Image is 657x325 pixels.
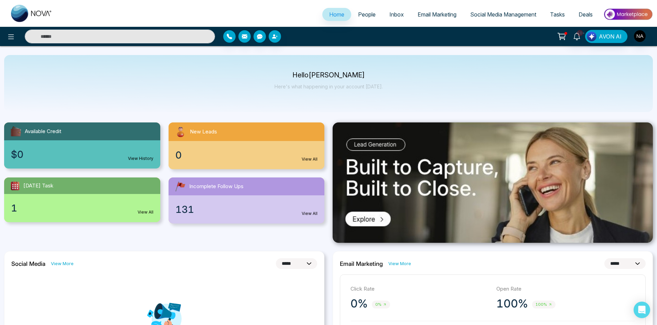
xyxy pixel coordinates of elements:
img: Nova CRM Logo [11,5,52,22]
span: New Leads [190,128,217,136]
span: AVON AI [599,32,622,41]
p: Click Rate [351,285,489,293]
a: Email Marketing [411,8,463,21]
a: View All [138,209,153,215]
span: 10+ [577,30,583,36]
p: Open Rate [496,285,635,293]
span: Tasks [550,11,565,18]
span: Home [329,11,344,18]
a: Deals [572,8,600,21]
span: $0 [11,147,23,162]
img: availableCredit.svg [10,125,22,138]
span: 1 [11,201,17,215]
span: Available Credit [25,128,61,136]
a: View All [302,210,317,217]
a: People [351,8,383,21]
a: Incomplete Follow Ups131View All [164,177,329,224]
span: Deals [579,11,593,18]
p: 0% [351,297,368,311]
a: Tasks [543,8,572,21]
img: todayTask.svg [10,180,21,191]
span: 100% [532,301,556,308]
img: newLeads.svg [174,125,187,138]
img: Lead Flow [587,32,596,41]
a: View More [51,260,74,267]
h2: Email Marketing [340,260,383,267]
a: Home [322,8,351,21]
img: followUps.svg [174,180,186,193]
p: Hello [PERSON_NAME] [274,72,383,78]
a: View More [388,260,411,267]
a: Inbox [383,8,411,21]
span: People [358,11,376,18]
span: Email Marketing [418,11,456,18]
a: New Leads0View All [164,122,329,169]
a: Social Media Management [463,8,543,21]
button: AVON AI [585,30,627,43]
span: 131 [175,202,194,217]
span: Social Media Management [470,11,536,18]
span: 0 [175,148,182,162]
span: Incomplete Follow Ups [189,183,244,191]
span: 0% [372,301,390,308]
h2: Social Media [11,260,45,267]
a: View History [128,155,153,162]
p: 100% [496,297,528,311]
img: User Avatar [634,30,646,42]
div: Open Intercom Messenger [634,302,650,318]
img: Market-place.gif [603,7,653,22]
span: [DATE] Task [23,182,53,190]
img: . [333,122,653,243]
a: 10+ [569,30,585,42]
a: View All [302,156,317,162]
span: Inbox [389,11,404,18]
p: Here's what happening in your account [DATE]. [274,84,383,89]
